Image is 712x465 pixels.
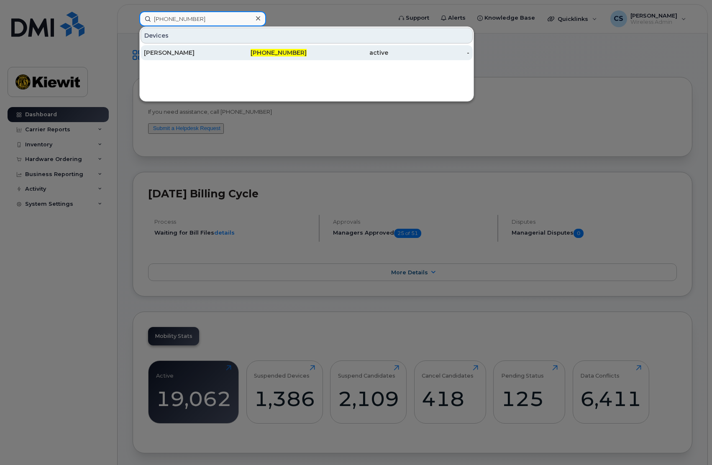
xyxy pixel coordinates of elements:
div: - [388,49,470,57]
iframe: Messenger Launcher [676,429,706,459]
div: active [307,49,388,57]
div: [PERSON_NAME] [144,49,225,57]
span: [PHONE_NUMBER] [251,49,307,56]
a: [PERSON_NAME][PHONE_NUMBER]active- [141,45,473,60]
div: Devices [141,28,473,43]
